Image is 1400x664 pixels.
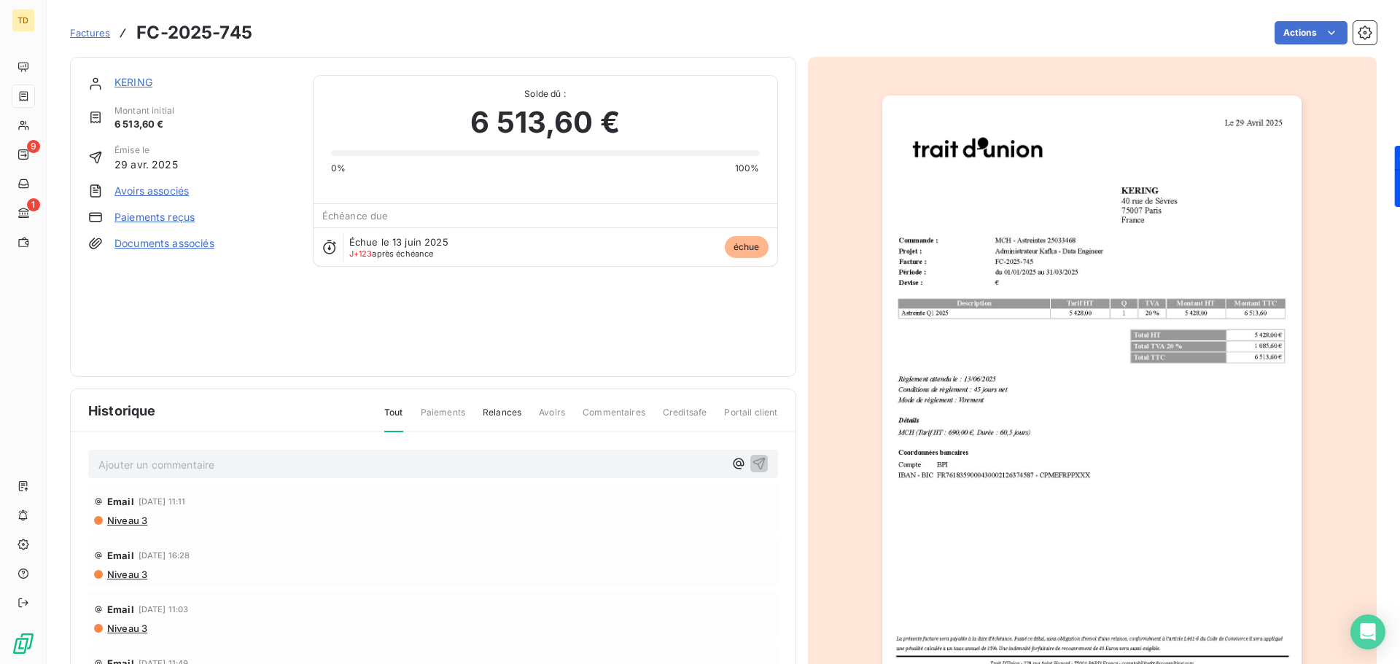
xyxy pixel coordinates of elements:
span: 100% [735,162,760,175]
span: Échéance due [322,210,389,222]
a: KERING [114,76,152,88]
a: Documents associés [114,236,214,251]
span: Commentaires [583,406,645,431]
span: [DATE] 16:28 [139,551,190,560]
span: 6 513,60 € [114,117,174,132]
span: Niveau 3 [106,515,147,526]
span: Portail client [724,406,777,431]
span: Email [107,604,134,615]
span: Échue le 13 juin 2025 [349,236,448,248]
span: Historique [88,401,156,421]
button: Actions [1275,21,1347,44]
span: Niveau 3 [106,622,147,634]
span: Creditsafe [663,406,707,431]
span: [DATE] 11:11 [139,497,186,506]
span: 6 513,60 € [470,101,620,144]
a: Avoirs associés [114,184,189,198]
span: [DATE] 11:03 [139,605,189,614]
span: 0% [331,162,346,175]
span: J+123 [349,249,373,259]
span: Relances [483,406,521,431]
span: Factures [70,27,110,39]
span: Solde dû : [331,87,760,101]
span: 29 avr. 2025 [114,157,178,172]
span: Email [107,496,134,507]
h3: FC-2025-745 [136,20,252,46]
span: Avoirs [539,406,565,431]
span: Tout [384,406,403,432]
span: Paiements [421,406,465,431]
a: Paiements reçus [114,210,195,224]
span: 1 [27,198,40,211]
div: TD [12,9,35,32]
span: Niveau 3 [106,569,147,580]
span: Montant initial [114,104,174,117]
span: 9 [27,140,40,153]
span: Email [107,550,134,561]
div: Open Intercom Messenger [1350,614,1385,649]
img: Logo LeanPay [12,632,35,655]
a: Factures [70,26,110,40]
span: après échéance [349,249,434,258]
span: Émise le [114,144,178,157]
span: échue [725,236,769,258]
